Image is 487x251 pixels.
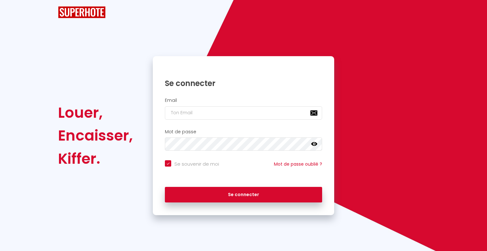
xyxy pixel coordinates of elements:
div: Encaisser, [58,124,133,147]
button: Se connecter [165,187,322,203]
img: SuperHote logo [58,6,106,18]
h2: Mot de passe [165,129,322,135]
h1: Se connecter [165,78,322,88]
a: Mot de passe oublié ? [274,161,322,167]
h2: Email [165,98,322,103]
input: Ton Email [165,106,322,120]
div: Louer, [58,101,133,124]
div: Kiffer. [58,147,133,170]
